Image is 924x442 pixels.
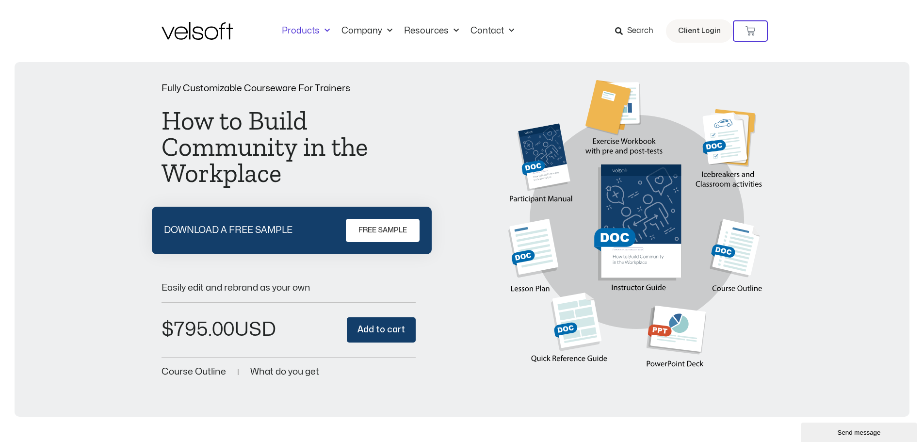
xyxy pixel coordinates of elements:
p: Fully Customizable Courseware For Trainers [162,84,416,93]
nav: Menu [276,26,520,36]
a: Search [615,23,660,39]
a: FREE SAMPLE [346,219,420,242]
bdi: 795.00 [162,320,234,339]
img: Velsoft Training Materials [162,22,233,40]
iframe: chat widget [801,421,919,442]
a: ProductsMenu Toggle [276,26,336,36]
a: Course Outline [162,367,226,377]
p: Easily edit and rebrand as your own [162,283,416,293]
a: ResourcesMenu Toggle [398,26,465,36]
h1: How to Build Community in the Workplace [162,108,416,186]
span: FREE SAMPLE [358,225,407,236]
span: Search [627,25,653,37]
a: CompanyMenu Toggle [336,26,398,36]
span: $ [162,320,174,339]
img: Second Product Image [508,80,763,383]
p: DOWNLOAD A FREE SAMPLE [164,226,292,235]
a: Client Login [666,19,733,43]
a: ContactMenu Toggle [465,26,520,36]
button: Add to cart [347,317,416,343]
span: Client Login [678,25,721,37]
a: What do you get [250,367,319,377]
